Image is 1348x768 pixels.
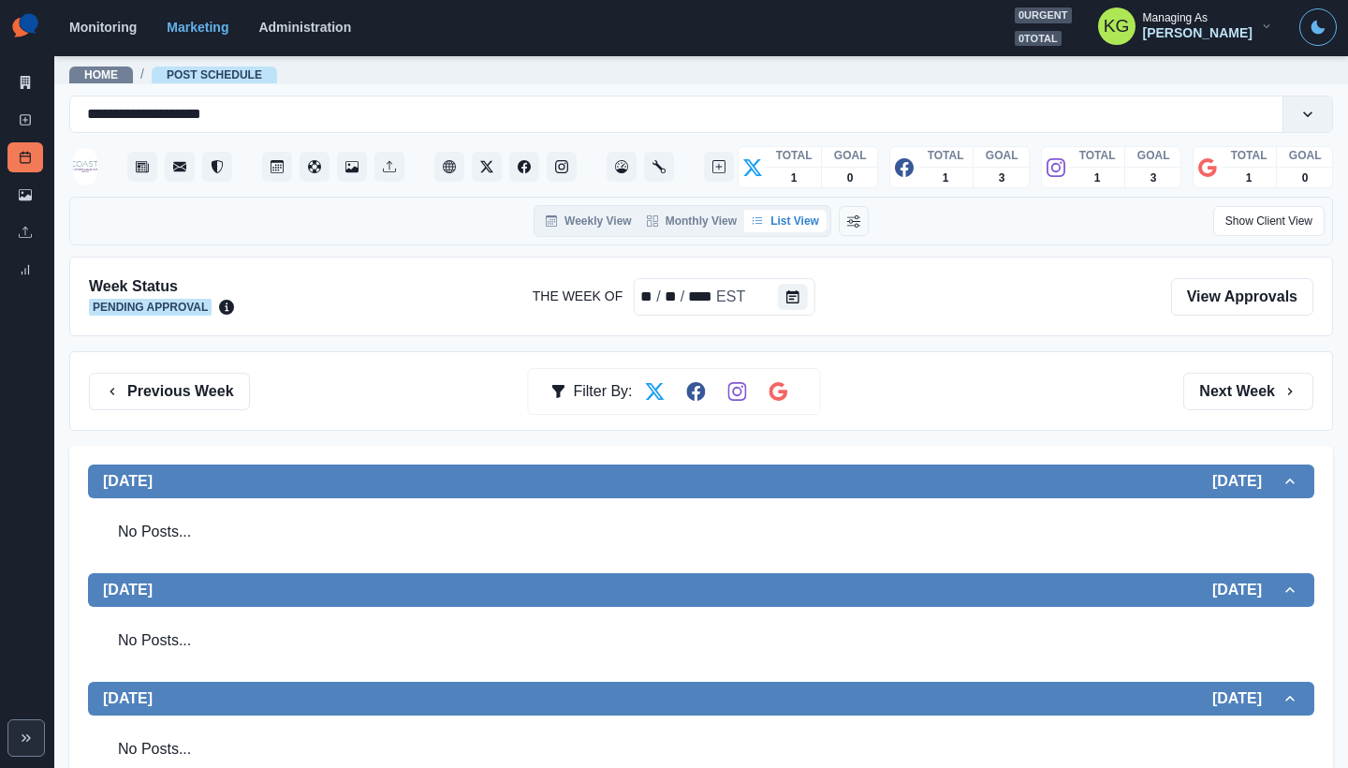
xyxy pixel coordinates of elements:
[434,152,464,182] button: Client Website
[88,607,1314,682] div: [DATE][DATE]
[1083,7,1288,45] button: Managing As[PERSON_NAME]
[719,373,756,410] button: Filter by Instagram
[1213,206,1325,236] button: Show Client View
[1212,472,1281,490] h2: [DATE]
[744,210,827,232] button: List View
[607,152,637,182] button: Dashboard
[760,373,798,410] button: Filter by Google
[679,286,686,308] div: /
[637,373,674,410] button: Filter by Twitter
[103,689,153,707] h2: [DATE]
[999,170,1005,186] p: 3
[89,373,250,410] button: Previous Week
[638,286,654,308] div: The Week Of
[262,152,292,182] button: Post Schedule
[88,498,1314,573] div: [DATE][DATE]
[1212,689,1281,707] h2: [DATE]
[7,217,43,247] a: Uploads
[839,206,869,236] button: Change View Order
[1150,170,1157,186] p: 3
[1212,581,1281,598] h2: [DATE]
[103,472,153,490] h2: [DATE]
[986,147,1018,164] p: GOAL
[103,506,1299,558] div: No Posts...
[7,105,43,135] a: New Post
[704,152,734,182] button: Create New Post
[7,142,43,172] a: Post Schedule
[1143,11,1208,24] div: Managing As
[7,180,43,210] a: Media Library
[7,67,43,97] a: Marketing Summary
[1299,8,1337,46] button: Toggle Mode
[1137,147,1170,164] p: GOAL
[258,20,351,35] a: Administration
[686,286,714,308] div: The Week Of
[88,682,1314,716] button: [DATE][DATE]
[88,573,1314,607] button: [DATE][DATE]
[1094,170,1101,186] p: 1
[202,152,232,182] button: Reviews
[103,581,153,598] h2: [DATE]
[167,68,262,81] a: Post Schedule
[472,152,502,182] button: Twitter
[140,65,144,84] span: /
[1104,4,1130,49] div: Katrina Gallardo
[678,373,715,410] button: Filter by Facebook
[639,210,744,232] button: Monthly View
[165,152,195,182] button: Messages
[654,286,662,308] div: /
[127,152,157,182] button: Stream
[791,170,798,186] p: 1
[1171,278,1313,316] a: View Approvals
[337,152,367,182] button: Media Library
[847,170,854,186] p: 0
[928,147,964,164] p: TOTAL
[1015,31,1062,47] span: 0 total
[943,170,949,186] p: 1
[1015,7,1072,23] span: 0 urgent
[89,299,212,316] span: Pending Approval
[103,614,1299,667] div: No Posts...
[550,373,632,410] div: Filter By:
[533,287,623,306] label: The Week Of
[644,152,674,182] button: Administration
[834,147,867,164] p: GOAL
[1246,170,1253,186] p: 1
[69,20,137,35] a: Monitoring
[1143,25,1253,41] div: [PERSON_NAME]
[69,65,277,84] nav: breadcrumb
[7,719,45,757] button: Expand
[1231,147,1267,164] p: TOTAL
[776,147,813,164] p: TOTAL
[1289,147,1322,164] p: GOAL
[714,286,747,308] div: The Week Of
[634,278,815,316] div: The Week Of
[300,152,330,182] button: Content Pool
[1079,147,1116,164] p: TOTAL
[84,68,118,81] a: Home
[547,152,577,182] button: Instagram
[7,255,43,285] a: Review Summary
[374,152,404,182] button: Uploads
[778,284,808,310] button: The Week Of
[88,465,1314,498] button: [DATE][DATE]
[1302,170,1309,186] p: 0
[509,152,539,182] button: Facebook
[1183,373,1313,410] button: Next Week
[538,210,639,232] button: Weekly View
[73,148,97,185] img: 116913784609036
[89,277,234,295] h2: Week Status
[167,20,228,35] a: Marketing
